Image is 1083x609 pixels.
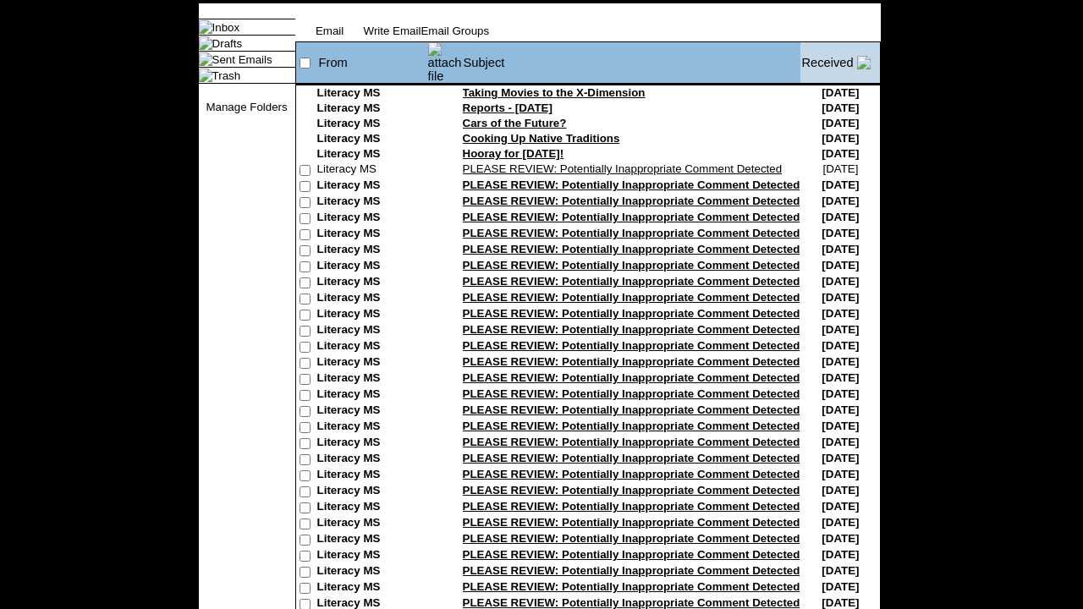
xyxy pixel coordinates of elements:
a: Write Email [364,25,421,37]
td: Literacy MS [317,452,427,468]
nobr: [DATE] [822,117,859,129]
a: Cars of the Future? [463,117,567,129]
a: PLEASE REVIEW: Potentially Inappropriate Comment Detected [463,195,800,207]
nobr: [DATE] [822,195,859,207]
td: Literacy MS [317,275,427,291]
td: Literacy MS [317,259,427,275]
a: Trash [212,69,241,82]
a: PLEASE REVIEW: Potentially Inappropriate Comment Detected [463,516,800,529]
td: Literacy MS [317,516,427,532]
a: PLEASE REVIEW: Potentially Inappropriate Comment Detected [463,355,800,368]
a: Received [801,56,853,69]
a: Inbox [212,21,240,34]
td: Literacy MS [317,403,427,420]
td: Literacy MS [317,436,427,452]
td: Literacy MS [317,355,427,371]
a: PLEASE REVIEW: Potentially Inappropriate Comment Detected [463,580,800,593]
nobr: [DATE] [822,178,859,191]
a: PLEASE REVIEW: Potentially Inappropriate Comment Detected [463,291,800,304]
td: Literacy MS [317,117,427,132]
a: PLEASE REVIEW: Potentially Inappropriate Comment Detected [463,162,783,175]
a: PLEASE REVIEW: Potentially Inappropriate Comment Detected [463,436,800,448]
td: Literacy MS [317,484,427,500]
nobr: [DATE] [822,355,859,368]
img: folder_icon.gif [199,36,212,50]
a: Sent Emails [212,53,272,66]
a: PLEASE REVIEW: Potentially Inappropriate Comment Detected [463,564,800,577]
nobr: [DATE] [822,403,859,416]
nobr: [DATE] [822,147,859,160]
nobr: [DATE] [822,339,859,352]
a: PLEASE REVIEW: Potentially Inappropriate Comment Detected [463,548,800,561]
td: Literacy MS [317,371,427,387]
nobr: [DATE] [822,420,859,432]
a: PLEASE REVIEW: Potentially Inappropriate Comment Detected [463,403,800,416]
td: Literacy MS [317,162,427,178]
nobr: [DATE] [822,468,859,480]
img: arrow_down.gif [857,56,871,69]
nobr: [DATE] [822,371,859,384]
nobr: [DATE] [822,211,859,223]
a: PLEASE REVIEW: Potentially Inappropriate Comment Detected [463,227,800,239]
img: folder_icon.gif [199,52,212,66]
td: Literacy MS [317,307,427,323]
a: PLEASE REVIEW: Potentially Inappropriate Comment Detected [463,596,800,609]
td: Literacy MS [317,195,427,211]
a: Email Groups [421,25,489,37]
nobr: [DATE] [822,323,859,336]
a: PLEASE REVIEW: Potentially Inappropriate Comment Detected [463,339,800,352]
nobr: [DATE] [822,243,859,255]
td: Literacy MS [317,387,427,403]
td: Literacy MS [317,291,427,307]
td: Literacy MS [317,500,427,516]
td: Literacy MS [317,178,427,195]
nobr: [DATE] [822,307,859,320]
a: Reports - [DATE] [463,101,552,114]
a: PLEASE REVIEW: Potentially Inappropriate Comment Detected [463,452,800,464]
nobr: [DATE] [822,516,859,529]
a: PLEASE REVIEW: Potentially Inappropriate Comment Detected [463,275,800,288]
nobr: [DATE] [822,227,859,239]
nobr: [DATE] [822,596,859,609]
td: Literacy MS [317,339,427,355]
a: PLEASE REVIEW: Potentially Inappropriate Comment Detected [463,323,800,336]
td: Literacy MS [317,147,427,162]
a: Subject [464,56,505,69]
nobr: [DATE] [822,548,859,561]
td: Literacy MS [317,468,427,484]
nobr: [DATE] [822,500,859,513]
img: attach file [428,42,462,83]
a: PLEASE REVIEW: Potentially Inappropriate Comment Detected [463,500,800,513]
nobr: [DATE] [822,162,858,175]
a: Hooray for [DATE]! [463,147,564,160]
nobr: [DATE] [822,452,859,464]
nobr: [DATE] [822,564,859,577]
nobr: [DATE] [822,132,859,145]
td: Literacy MS [317,420,427,436]
a: PLEASE REVIEW: Potentially Inappropriate Comment Detected [463,468,800,480]
td: Literacy MS [317,132,427,147]
a: Manage Folders [206,101,287,113]
td: Literacy MS [317,243,427,259]
a: PLEASE REVIEW: Potentially Inappropriate Comment Detected [463,387,800,400]
nobr: [DATE] [822,101,859,114]
nobr: [DATE] [822,275,859,288]
td: Literacy MS [317,101,427,117]
a: PLEASE REVIEW: Potentially Inappropriate Comment Detected [463,371,800,384]
a: PLEASE REVIEW: Potentially Inappropriate Comment Detected [463,307,800,320]
a: From [319,56,348,69]
a: Email [316,25,344,37]
img: folder_icon.gif [199,69,212,82]
td: Literacy MS [317,227,427,243]
a: Taking Movies to the X-Dimension [463,86,646,99]
td: Literacy MS [317,532,427,548]
a: PLEASE REVIEW: Potentially Inappropriate Comment Detected [463,532,800,545]
nobr: [DATE] [822,436,859,448]
td: Literacy MS [317,211,427,227]
a: PLEASE REVIEW: Potentially Inappropriate Comment Detected [463,211,800,223]
a: PLEASE REVIEW: Potentially Inappropriate Comment Detected [463,243,800,255]
a: PLEASE REVIEW: Potentially Inappropriate Comment Detected [463,484,800,497]
nobr: [DATE] [822,259,859,272]
a: Drafts [212,37,243,50]
a: Cooking Up Native Traditions [463,132,620,145]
